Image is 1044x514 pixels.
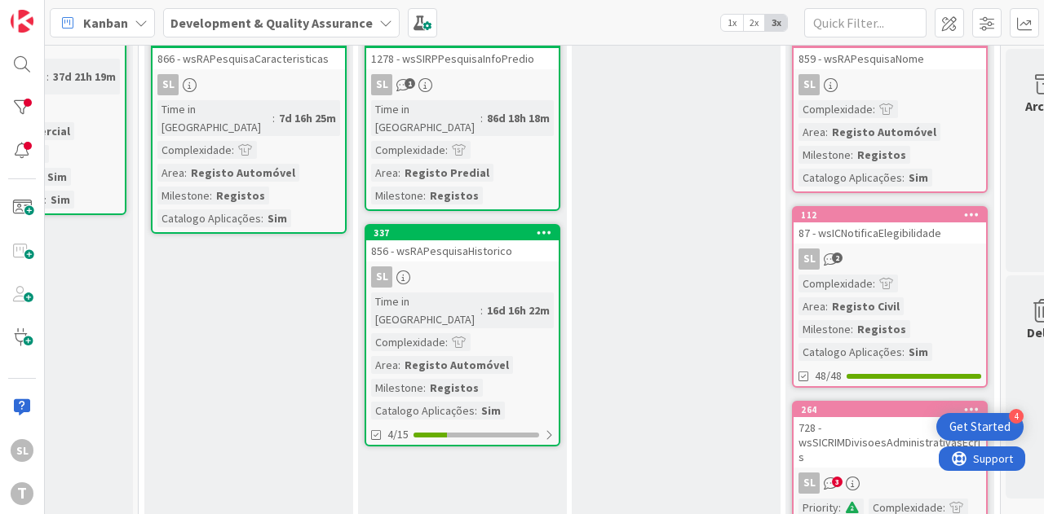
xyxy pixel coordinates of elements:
span: : [480,109,483,127]
span: 3x [765,15,787,31]
span: 1 [405,78,415,89]
span: : [44,191,46,209]
span: : [46,68,49,86]
div: 7d 16h 25m [275,109,340,127]
div: Milestone [798,146,851,164]
div: 337856 - wsRAPesquisaHistorico [366,226,559,261]
div: Complexidade [371,333,445,351]
div: Complexidade [371,141,445,159]
div: T [11,482,33,505]
div: Registo Automóvel [187,164,299,182]
div: SL [794,248,986,270]
b: Development & Quality Assurance [170,15,373,31]
span: : [480,301,483,319]
div: Sim [477,402,505,420]
div: Registo Civil [828,297,904,315]
span: : [825,297,828,315]
span: Kanban [83,13,128,33]
span: : [445,141,448,159]
div: Sim [905,343,932,361]
span: : [398,356,400,374]
div: Time in [GEOGRAPHIC_DATA] [371,100,480,136]
span: : [851,146,853,164]
div: Catalogo Aplicações [798,169,902,187]
div: 340859 - wsRAPesquisaNome [794,33,986,69]
span: : [902,343,905,361]
div: SL [366,74,559,95]
span: Support [34,2,74,22]
div: Registos [853,320,910,338]
div: 264 [794,402,986,417]
div: 87 - wsICNotificaElegibilidade [794,222,986,244]
div: Area [157,164,184,182]
div: Sim [43,168,71,186]
div: 252866 - wsRAPesquisaCaracteristicas [153,33,345,69]
span: 1x [721,15,743,31]
div: 1278 - wsSIRPPesquisaInfoPredio [366,48,559,69]
span: : [851,320,853,338]
div: SL [371,74,392,95]
div: Registo Predial [400,164,493,182]
div: Registos [426,379,483,397]
div: Registo Automóvel [400,356,513,374]
div: 37d 21h 19m [49,68,120,86]
span: 2x [743,15,765,31]
span: 48/48 [815,367,842,384]
div: 859 - wsRAPesquisaNome [794,48,986,69]
div: SL [794,472,986,494]
span: : [825,123,828,141]
div: Catalogo Aplicações [798,343,902,361]
span: : [272,109,275,127]
span: : [475,402,477,420]
input: Quick Filter... [804,8,927,37]
span: : [210,187,212,204]
div: 112 [794,208,986,222]
span: 4/15 [387,426,409,443]
div: Milestone [371,187,423,204]
div: Area [798,123,825,141]
span: : [423,187,426,204]
div: SL [798,74,820,95]
div: 264 [801,404,986,415]
span: 3 [832,477,843,487]
div: Get Started [949,419,1011,435]
div: 337 [366,226,559,240]
div: 11287 - wsICNotificaElegibilidade [794,208,986,244]
div: Catalogo Aplicações [371,402,475,420]
span: : [445,333,448,351]
div: Sim [46,191,74,209]
div: 337 [374,227,559,239]
div: SL [371,266,392,288]
span: : [261,209,263,227]
div: SL [11,439,33,462]
div: SL [157,74,179,95]
div: SL [794,74,986,95]
div: Catalogo Aplicações [157,209,261,227]
span: : [423,379,426,397]
div: SL [798,472,820,494]
span: 2 [832,253,843,263]
div: 856 - wsRAPesquisaHistorico [366,240,559,261]
span: : [184,164,187,182]
div: 112 [801,209,986,221]
div: Complexidade [157,141,232,159]
div: Milestone [371,379,423,397]
div: 264728 - wsSICRIMDivisoesAdministrativasEcris [794,402,986,468]
div: Time in [GEOGRAPHIC_DATA] [371,292,480,328]
div: Complexidade [798,100,873,118]
span: : [232,141,234,159]
span: : [398,164,400,182]
img: Visit kanbanzone.com [11,10,33,33]
div: Time in [GEOGRAPHIC_DATA] [157,100,272,136]
div: 866 - wsRAPesquisaCaracteristicas [153,48,345,69]
span: : [873,275,875,292]
div: Open Get Started checklist, remaining modules: 4 [936,413,1024,441]
div: Milestone [798,320,851,338]
div: 728 - wsSICRIMDivisoesAdministrativasEcris [794,417,986,468]
div: Registos [426,187,483,204]
div: 3911278 - wsSIRPPesquisaInfoPredio [366,33,559,69]
div: 86d 18h 18m [483,109,554,127]
div: Area [798,297,825,315]
div: Registos [853,146,910,164]
div: SL [366,266,559,288]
